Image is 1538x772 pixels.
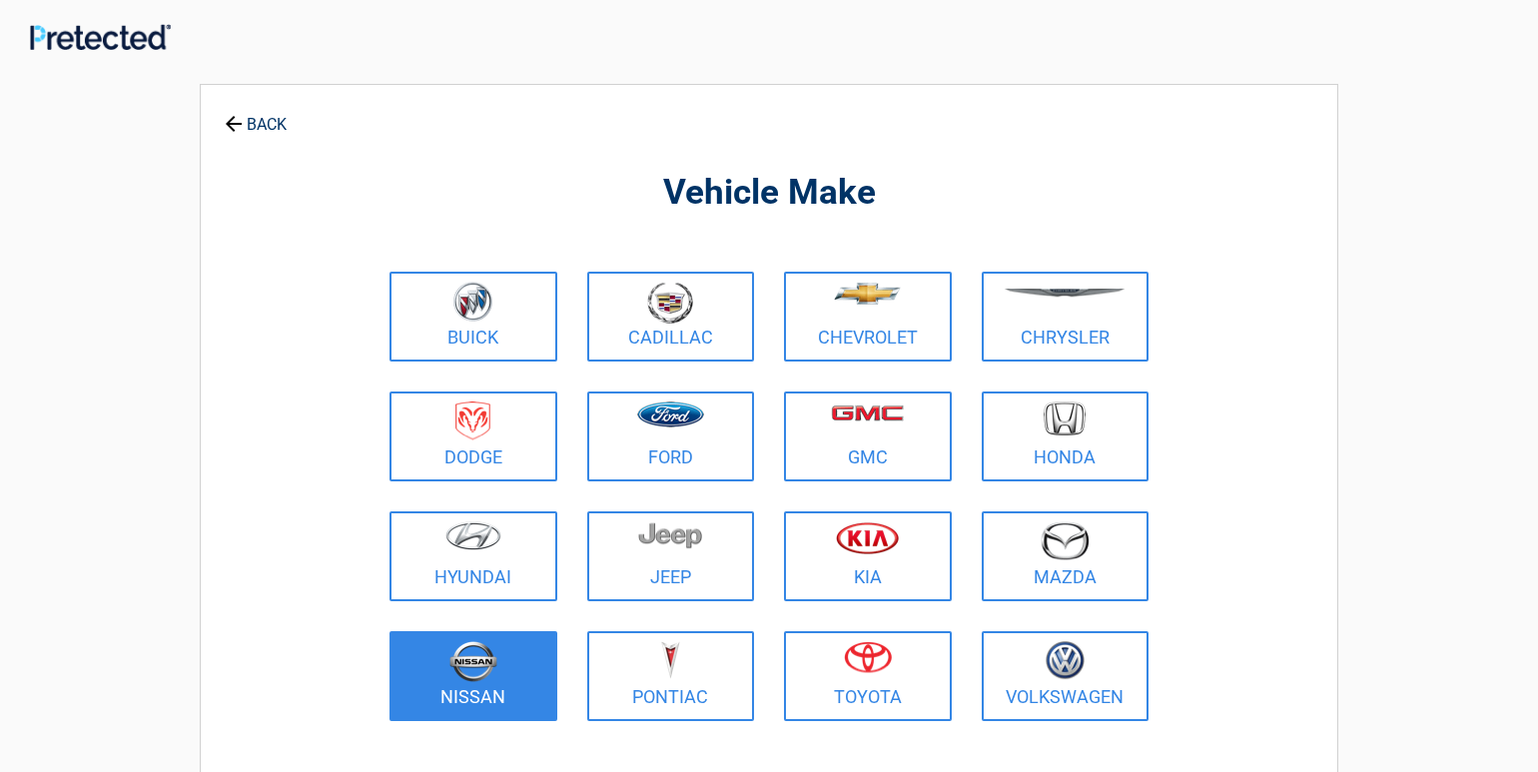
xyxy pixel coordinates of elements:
[834,283,901,305] img: chevrolet
[445,521,501,550] img: hyundai
[1040,521,1090,560] img: mazda
[389,391,557,481] a: Dodge
[30,24,171,50] img: Main Logo
[587,511,755,601] a: Jeep
[784,511,952,601] a: Kia
[637,401,704,427] img: ford
[389,511,557,601] a: Hyundai
[587,272,755,362] a: Cadillac
[660,641,680,679] img: pontiac
[1044,401,1086,436] img: honda
[982,511,1150,601] a: Mazda
[831,404,904,421] img: gmc
[836,521,899,554] img: kia
[1046,641,1085,680] img: volkswagen
[587,391,755,481] a: Ford
[389,631,557,721] a: Nissan
[384,170,1153,217] h2: Vehicle Make
[638,521,702,549] img: jeep
[221,98,291,133] a: BACK
[453,282,492,322] img: buick
[784,272,952,362] a: Chevrolet
[449,641,497,682] img: nissan
[982,631,1150,721] a: Volkswagen
[389,272,557,362] a: Buick
[587,631,755,721] a: Pontiac
[982,272,1150,362] a: Chrysler
[455,401,490,440] img: dodge
[1004,289,1126,298] img: chrysler
[647,282,693,324] img: cadillac
[844,641,892,673] img: toyota
[982,391,1150,481] a: Honda
[784,391,952,481] a: GMC
[784,631,952,721] a: Toyota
